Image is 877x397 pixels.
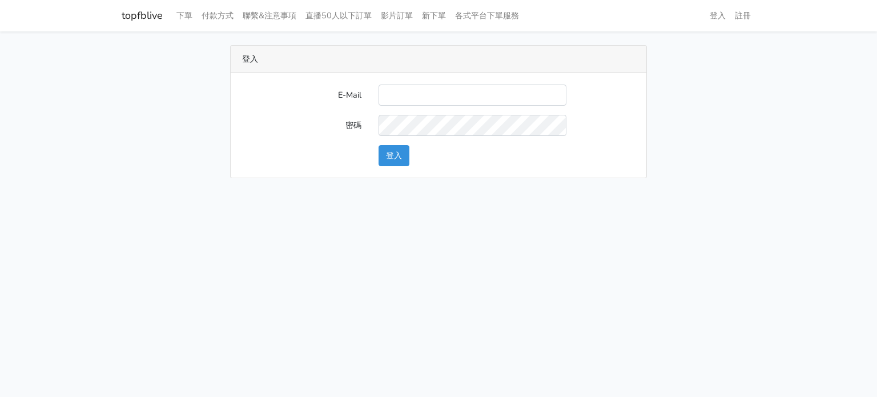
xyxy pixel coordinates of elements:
[450,5,524,27] a: 各式平台下單服務
[705,5,730,27] a: 登入
[172,5,197,27] a: 下單
[730,5,755,27] a: 註冊
[417,5,450,27] a: 新下單
[231,46,646,73] div: 登入
[379,145,409,166] button: 登入
[376,5,417,27] a: 影片訂單
[301,5,376,27] a: 直播50人以下訂單
[234,85,370,106] label: E-Mail
[234,115,370,136] label: 密碼
[197,5,238,27] a: 付款方式
[238,5,301,27] a: 聯繫&注意事項
[122,5,163,27] a: topfblive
